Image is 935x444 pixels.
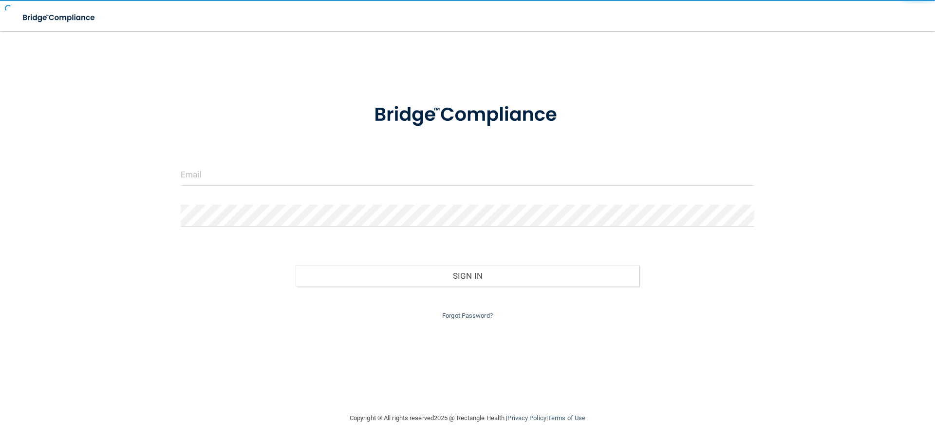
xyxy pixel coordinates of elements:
input: Email [181,164,754,186]
div: Copyright © All rights reserved 2025 @ Rectangle Health | | [290,403,645,434]
button: Sign In [296,265,640,287]
a: Privacy Policy [507,414,546,422]
img: bridge_compliance_login_screen.278c3ca4.svg [354,90,581,140]
img: bridge_compliance_login_screen.278c3ca4.svg [15,8,104,28]
a: Terms of Use [548,414,585,422]
a: Forgot Password? [442,312,493,319]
